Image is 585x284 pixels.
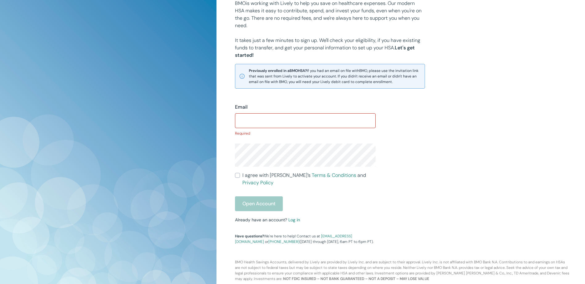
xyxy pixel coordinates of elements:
[235,233,376,244] p: We're here to help! Contact us at or ([DATE] through [DATE], 6am PT to 6pm PT).
[235,217,300,223] small: Already have an account?
[231,244,570,282] p: BMO Health Savings Accounts, delivered by Lively are provided by Lively Inc. and are subject to t...
[312,172,356,178] a: Terms & Conditions
[242,172,376,186] span: I agree with [PERSON_NAME]’s and
[249,68,307,73] strong: Previously enrolled in a BMO HSA?
[288,217,300,223] a: Log in
[235,37,425,59] p: It takes just a few minutes to sign up. We'll check your eligibility, if you have existing funds ...
[268,239,299,244] a: [PHONE_NUMBER]
[283,276,429,281] b: NOT FDIC INSURED – NOT BANK GUARANTEED – NOT A DEPOSIT – MAY LOSE VALUE
[235,234,264,239] strong: Have questions?
[235,103,248,111] label: Email
[249,68,421,85] span: If you had an email on file with BMO , please use the invitation link that was sent from Lively t...
[242,179,274,186] a: Privacy Policy
[235,131,376,136] p: Required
